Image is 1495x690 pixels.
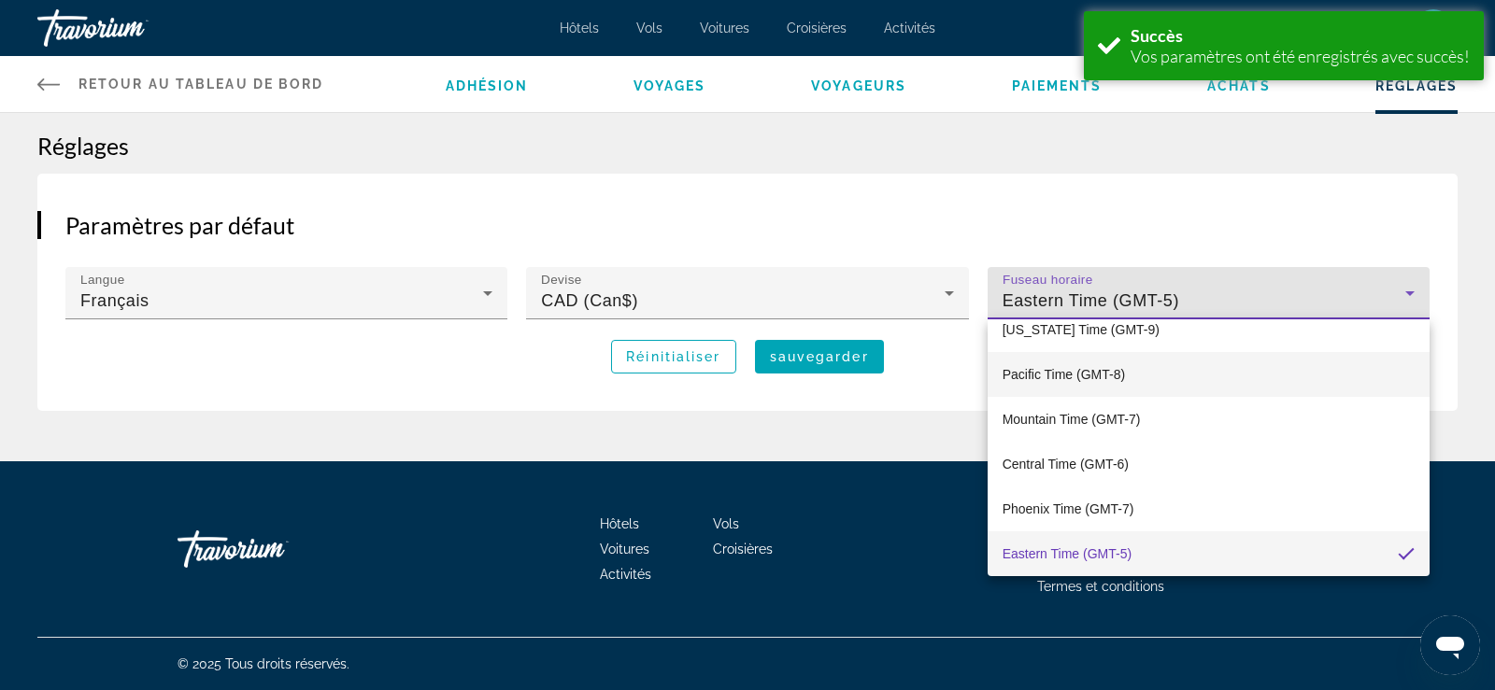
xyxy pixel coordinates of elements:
iframe: Bouton de lancement de la fenêtre de messagerie [1420,615,1480,675]
span: Mountain Time (GMT-7) [1003,408,1141,430]
span: Central Time (GMT-6) [1003,453,1129,475]
div: Succès [1131,25,1470,46]
span: Eastern Time (GMT-5) [1003,542,1132,565]
span: Phoenix Time (GMT-7) [1003,498,1134,520]
span: [US_STATE] Time (GMT-9) [1003,318,1160,341]
span: Pacific Time (GMT-8) [1003,363,1125,386]
div: Vos paramètres ont été enregistrés avec succès! [1131,46,1470,66]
